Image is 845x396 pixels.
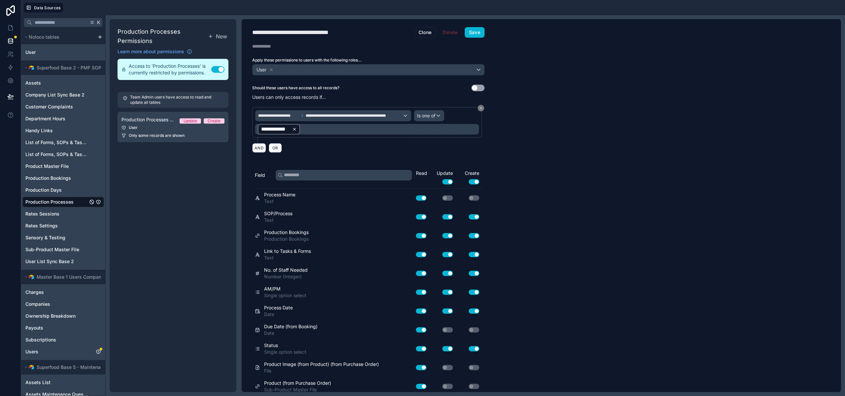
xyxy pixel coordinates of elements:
[264,342,306,349] span: Status
[264,198,295,205] span: Text
[255,172,265,178] span: Field
[264,368,379,374] span: File
[264,229,309,236] span: Production Bookings
[256,66,266,73] span: User
[264,286,306,292] span: AM/PM
[184,118,197,124] div: Update
[264,267,308,273] span: No. of Staff Needed
[118,48,192,55] a: Learn more about permissions
[264,349,306,355] span: Single option select
[208,118,220,124] div: Create
[264,273,308,280] span: Number (Integer)
[429,170,456,184] div: Update
[264,323,318,330] span: Due Date (from Booking)
[129,63,211,76] span: Access to 'Production Processes' is currently restricted by permissions.
[264,248,311,255] span: Link to Tasks & Forms
[264,386,331,393] span: Sub-Product Master File
[252,85,339,91] label: Should these users have access to all records?
[264,330,318,337] span: Date
[252,64,485,75] button: User
[129,133,185,138] span: Only some records are shown
[271,145,280,150] span: OR
[207,31,228,42] button: New
[264,217,292,223] span: Text
[264,311,293,318] span: Date
[414,27,436,38] button: Clone
[456,170,482,184] div: Create
[118,48,184,55] span: Learn more about permissions
[465,27,485,38] button: Save
[252,94,485,100] p: Users can only access records if...
[96,20,101,25] span: K
[264,236,309,242] span: Production Bookings
[252,143,266,153] button: AND
[417,112,435,119] span: Is one of
[264,361,379,368] span: Product Image (from Product) (from Purchase Order)
[264,191,295,198] span: Process Name
[264,255,311,261] span: Text
[216,32,227,40] span: New
[34,5,61,10] span: Data Sources
[121,116,174,123] span: Production Processes Permission 1
[414,110,444,121] button: Is one of
[118,112,228,142] a: Production Processes Permission 1UpdateCreateUserOnly some records are shown
[264,380,331,386] span: Product (from Purchase Order)
[269,143,282,153] button: OR
[264,210,292,217] span: SOP/Process
[24,3,63,13] button: Data Sources
[121,125,224,130] div: User
[264,304,293,311] span: Process Date
[130,95,223,105] p: Team Admin users have access to read and update all tables
[264,292,306,299] span: Single option select
[416,170,429,177] div: Read
[118,27,207,46] h1: Production Processes Permissions
[252,58,485,63] label: Apply these permissions to users with the following roles...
